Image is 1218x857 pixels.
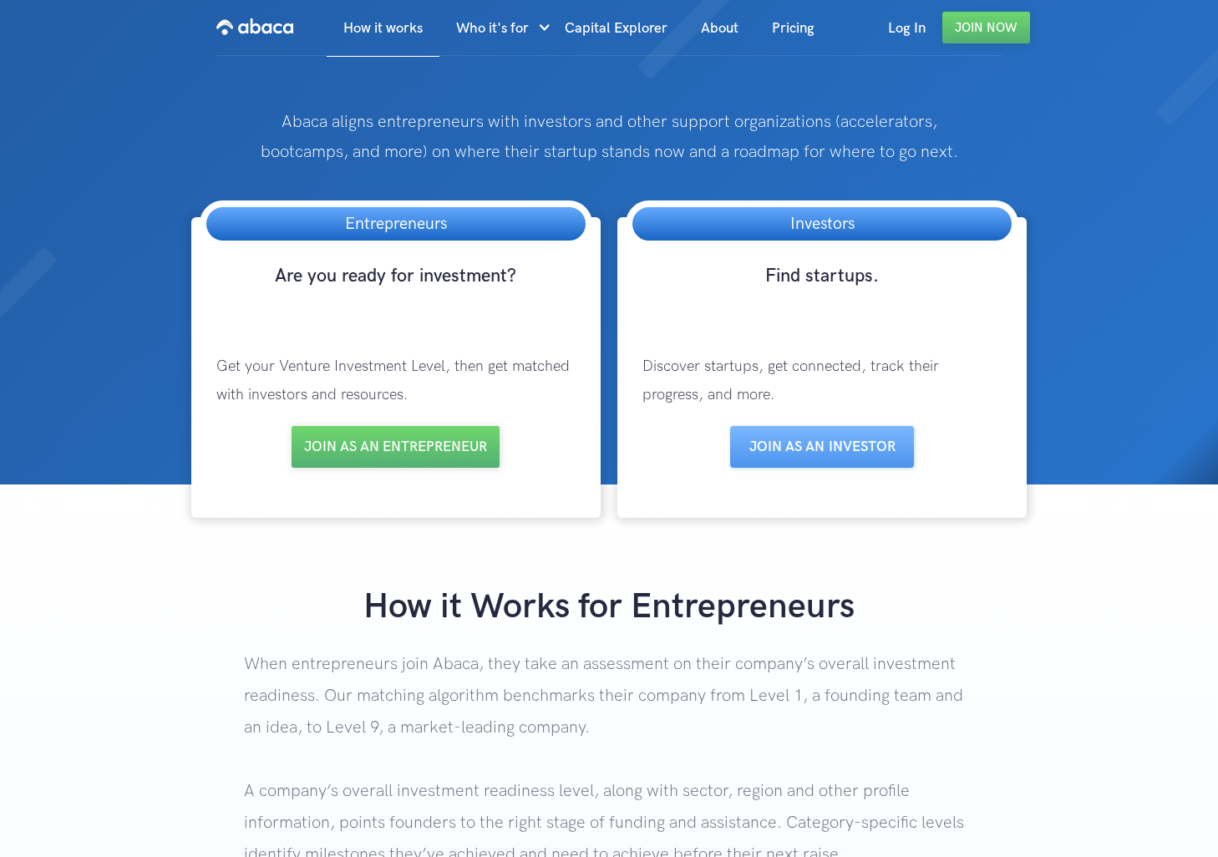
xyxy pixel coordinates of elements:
[216,13,293,40] img: Abaca logo
[200,336,592,426] p: Get your Venture Investment Level, then get matched with investors and resources.
[244,107,975,167] p: Abaca aligns entrepreneurs with investors and other support organizations (accelerators, bootcamp...
[626,264,1018,319] h3: Find startups.
[730,426,914,468] a: Join as aN INVESTOR
[942,12,1030,43] a: Join Now
[292,426,500,468] a: Join as an entrepreneur
[626,336,1018,426] p: Discover startups, get connected, track their progress, and more.
[328,207,464,241] h3: Entrepreneurs
[363,586,855,628] strong: How it Works for Entrepreneurs
[774,207,871,241] h3: Investors
[200,264,592,319] h3: Are you ready for investment?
